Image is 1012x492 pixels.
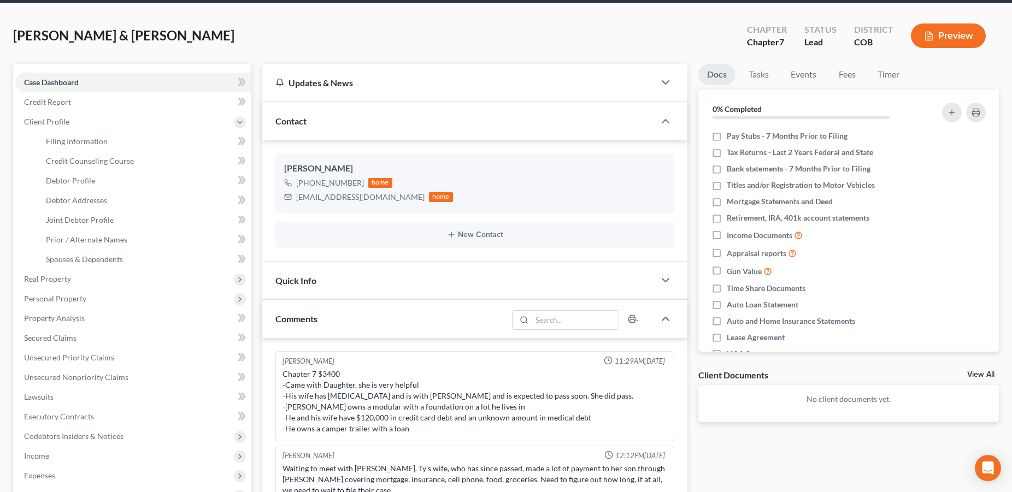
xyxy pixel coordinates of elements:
span: Spouses & Dependents [46,254,123,264]
a: Unsecured Priority Claims [15,348,251,367]
span: Contact [275,116,307,126]
div: [PERSON_NAME] [283,356,334,366]
div: [EMAIL_ADDRESS][DOMAIN_NAME] [296,192,425,203]
button: New Contact [284,230,666,239]
div: COB [854,36,893,49]
a: Docs [698,64,736,85]
a: Joint Debtor Profile [37,210,251,230]
span: Case Dashboard [24,78,79,87]
div: [PHONE_NUMBER] [296,177,364,188]
span: Income Documents [727,230,792,241]
a: Events [782,64,825,85]
a: Unsecured Nonpriority Claims [15,367,251,387]
span: Real Property [24,274,71,283]
a: Credit Report [15,92,251,112]
span: Retirement, IRA, 401k account statements [727,212,869,223]
span: Personal Property [24,294,86,303]
div: [PERSON_NAME] [284,162,666,175]
span: Tax Returns - Last 2 Years Federal and State [727,147,873,158]
span: Quick Info [275,275,316,286]
input: Search... [532,311,619,329]
a: Case Dashboard [15,73,251,92]
span: Codebtors Insiders & Notices [24,431,123,441]
div: home [368,178,392,188]
a: View All [967,371,995,378]
span: Titles and/or Registration to Motor Vehicles [727,180,875,191]
span: Client Profile [24,117,69,126]
span: Comments [275,313,317,324]
span: Debtor Addresses [46,195,107,205]
div: Chapter [747,36,787,49]
span: Bank statements - 7 Months Prior to Filing [727,163,870,174]
div: Client Documents [698,369,768,381]
span: Gun Value [727,266,762,277]
span: Unsecured Nonpriority Claims [24,372,128,382]
a: Executory Contracts [15,407,251,426]
div: home [429,192,453,202]
a: Filing Information [37,132,251,151]
a: Timer [869,64,908,85]
span: Expenses [24,471,55,480]
span: Time Share Documents [727,283,805,294]
span: Income [24,451,49,460]
span: 7 [779,37,784,47]
span: Secured Claims [24,333,77,342]
span: Lease Agreement [727,332,785,343]
p: No client documents yet. [707,394,990,405]
span: Pay Stubs - 7 Months Prior to Filing [727,131,848,141]
span: Filing Information [46,137,108,146]
a: Fees [829,64,864,85]
button: Preview [911,23,986,48]
span: [PERSON_NAME] & [PERSON_NAME] [13,27,234,43]
span: 11:29AM[DATE] [615,356,665,366]
a: Debtor Addresses [37,191,251,210]
a: Lawsuits [15,387,251,407]
span: 12:12PM[DATE] [615,450,665,461]
span: Lawsuits [24,392,54,401]
span: Appraisal reports [727,248,786,259]
span: Credit Counseling Course [46,156,134,165]
a: Secured Claims [15,328,251,348]
div: Open Intercom Messenger [975,455,1001,481]
span: Auto and Home Insurance Statements [727,316,855,327]
span: Property Analysis [24,313,85,323]
a: Spouses & Dependents [37,250,251,269]
a: Property Analysis [15,309,251,328]
span: Credit Report [24,97,71,106]
a: Credit Counseling Course [37,151,251,171]
div: Chapter 7 $3400 -Came with Daughter, she is very helpful -His wife has [MEDICAL_DATA] and is with... [283,369,667,434]
span: Executory Contracts [24,412,94,421]
span: HOA Statement [727,348,781,359]
span: Auto Loan Statement [727,299,798,310]
span: Debtor Profile [46,176,95,185]
span: Unsecured Priority Claims [24,353,114,362]
strong: 0% Completed [713,104,762,114]
span: Mortgage Statements and Deed [727,196,833,207]
div: Lead [804,36,837,49]
div: Status [804,23,837,36]
span: Prior / Alternate Names [46,235,127,244]
a: Tasks [740,64,778,85]
div: Chapter [747,23,787,36]
a: Debtor Profile [37,171,251,191]
span: Joint Debtor Profile [46,215,114,224]
div: District [854,23,893,36]
div: [PERSON_NAME] [283,450,334,461]
div: Updates & News [275,77,642,88]
a: Prior / Alternate Names [37,230,251,250]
